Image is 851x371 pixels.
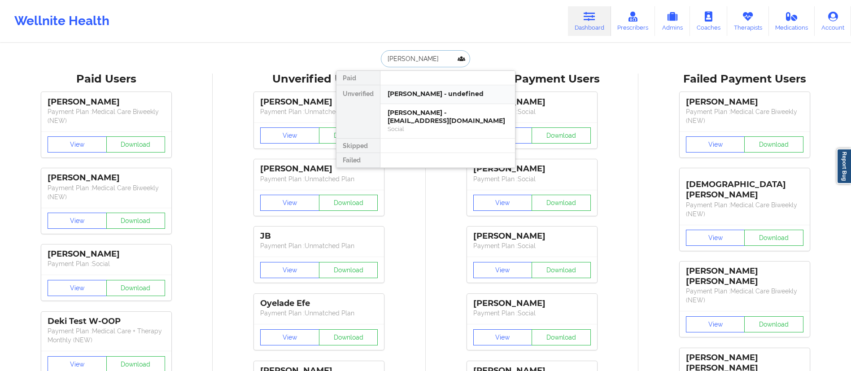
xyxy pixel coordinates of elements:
[106,280,166,296] button: Download
[48,173,165,183] div: [PERSON_NAME]
[686,136,745,153] button: View
[473,309,591,318] p: Payment Plan : Social
[106,136,166,153] button: Download
[319,195,378,211] button: Download
[319,127,378,144] button: Download
[686,230,745,246] button: View
[260,329,319,345] button: View
[815,6,851,36] a: Account
[336,71,380,85] div: Paid
[473,164,591,174] div: [PERSON_NAME]
[260,97,378,107] div: [PERSON_NAME]
[473,97,591,107] div: [PERSON_NAME]
[744,136,803,153] button: Download
[727,6,769,36] a: Therapists
[473,107,591,116] p: Payment Plan : Social
[388,90,508,98] div: [PERSON_NAME] - undefined
[260,309,378,318] p: Payment Plan : Unmatched Plan
[260,195,319,211] button: View
[645,72,845,86] div: Failed Payment Users
[260,241,378,250] p: Payment Plan : Unmatched Plan
[48,136,107,153] button: View
[6,72,206,86] div: Paid Users
[686,287,803,305] p: Payment Plan : Medical Care Biweekly (NEW)
[48,107,165,125] p: Payment Plan : Medical Care Biweekly (NEW)
[336,139,380,153] div: Skipped
[532,262,591,278] button: Download
[319,262,378,278] button: Download
[48,316,165,327] div: Deki Test W-OOP
[48,183,165,201] p: Payment Plan : Medical Care Biweekly (NEW)
[532,127,591,144] button: Download
[260,175,378,183] p: Payment Plan : Unmatched Plan
[686,97,803,107] div: [PERSON_NAME]
[260,127,319,144] button: View
[106,213,166,229] button: Download
[260,231,378,241] div: JB
[686,266,803,287] div: [PERSON_NAME] [PERSON_NAME]
[432,72,632,86] div: Skipped Payment Users
[260,164,378,174] div: [PERSON_NAME]
[388,125,508,133] div: Social
[473,175,591,183] p: Payment Plan : Social
[473,329,532,345] button: View
[473,241,591,250] p: Payment Plan : Social
[48,97,165,107] div: [PERSON_NAME]
[568,6,611,36] a: Dashboard
[686,201,803,218] p: Payment Plan : Medical Care Biweekly (NEW)
[686,316,745,332] button: View
[532,195,591,211] button: Download
[219,72,419,86] div: Unverified Users
[769,6,815,36] a: Medications
[473,298,591,309] div: [PERSON_NAME]
[48,213,107,229] button: View
[744,316,803,332] button: Download
[48,259,165,268] p: Payment Plan : Social
[473,231,591,241] div: [PERSON_NAME]
[260,298,378,309] div: Oyelade Efe
[655,6,690,36] a: Admins
[686,173,803,200] div: [DEMOGRAPHIC_DATA][PERSON_NAME]
[319,329,378,345] button: Download
[690,6,727,36] a: Coaches
[686,107,803,125] p: Payment Plan : Medical Care Biweekly (NEW)
[837,148,851,184] a: Report Bug
[336,85,380,139] div: Unverified
[48,280,107,296] button: View
[388,109,508,125] div: [PERSON_NAME] - [EMAIL_ADDRESS][DOMAIN_NAME]
[532,329,591,345] button: Download
[48,249,165,259] div: [PERSON_NAME]
[260,107,378,116] p: Payment Plan : Unmatched Plan
[260,262,319,278] button: View
[473,195,532,211] button: View
[744,230,803,246] button: Download
[48,327,165,345] p: Payment Plan : Medical Care + Therapy Monthly (NEW)
[336,153,380,167] div: Failed
[473,262,532,278] button: View
[611,6,655,36] a: Prescribers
